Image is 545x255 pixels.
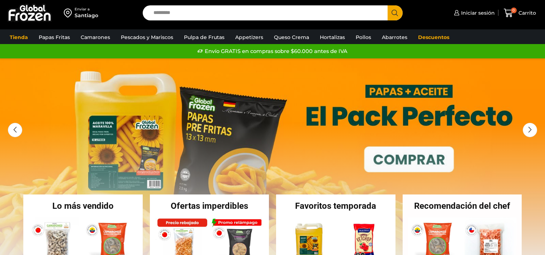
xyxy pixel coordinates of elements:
[75,12,98,19] div: Santiago
[523,123,537,137] div: Next slide
[75,7,98,12] div: Enviar a
[270,30,313,44] a: Queso Crema
[232,30,267,44] a: Appetizers
[414,30,453,44] a: Descuentos
[502,5,538,21] a: 0 Carrito
[6,30,32,44] a: Tienda
[378,30,411,44] a: Abarrotes
[150,202,269,210] h2: Ofertas imperdibles
[459,9,495,16] span: Iniciar sesión
[511,8,517,13] span: 0
[316,30,349,44] a: Hortalizas
[276,202,395,210] h2: Favoritos temporada
[117,30,177,44] a: Pescados y Mariscos
[517,9,536,16] span: Carrito
[23,202,143,210] h2: Lo más vendido
[352,30,375,44] a: Pollos
[452,6,495,20] a: Iniciar sesión
[8,123,22,137] div: Previous slide
[77,30,114,44] a: Camarones
[35,30,74,44] a: Papas Fritas
[180,30,228,44] a: Pulpa de Frutas
[403,202,522,210] h2: Recomendación del chef
[64,7,75,19] img: address-field-icon.svg
[388,5,403,20] button: Search button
